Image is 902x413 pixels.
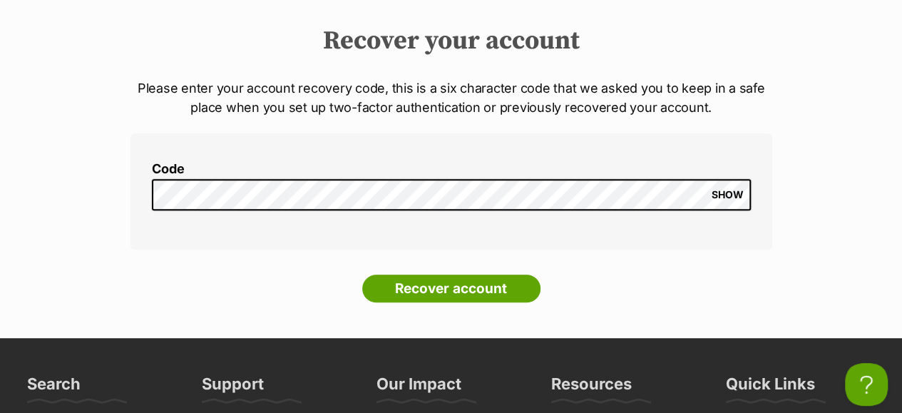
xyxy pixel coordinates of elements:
h3: Quick Links [726,374,815,402]
p: Please enter your account recovery code, this is a six character code that we asked you to keep i... [130,78,772,117]
label: Code [152,162,751,177]
iframe: Help Scout Beacon - Open [845,363,888,406]
h2: Recover your account [130,26,772,57]
h3: Search [27,374,81,402]
h3: Support [202,374,264,402]
input: Recover account [362,275,540,303]
h3: Our Impact [376,374,461,402]
span: SHOW [712,189,744,200]
h3: Resources [551,374,632,402]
